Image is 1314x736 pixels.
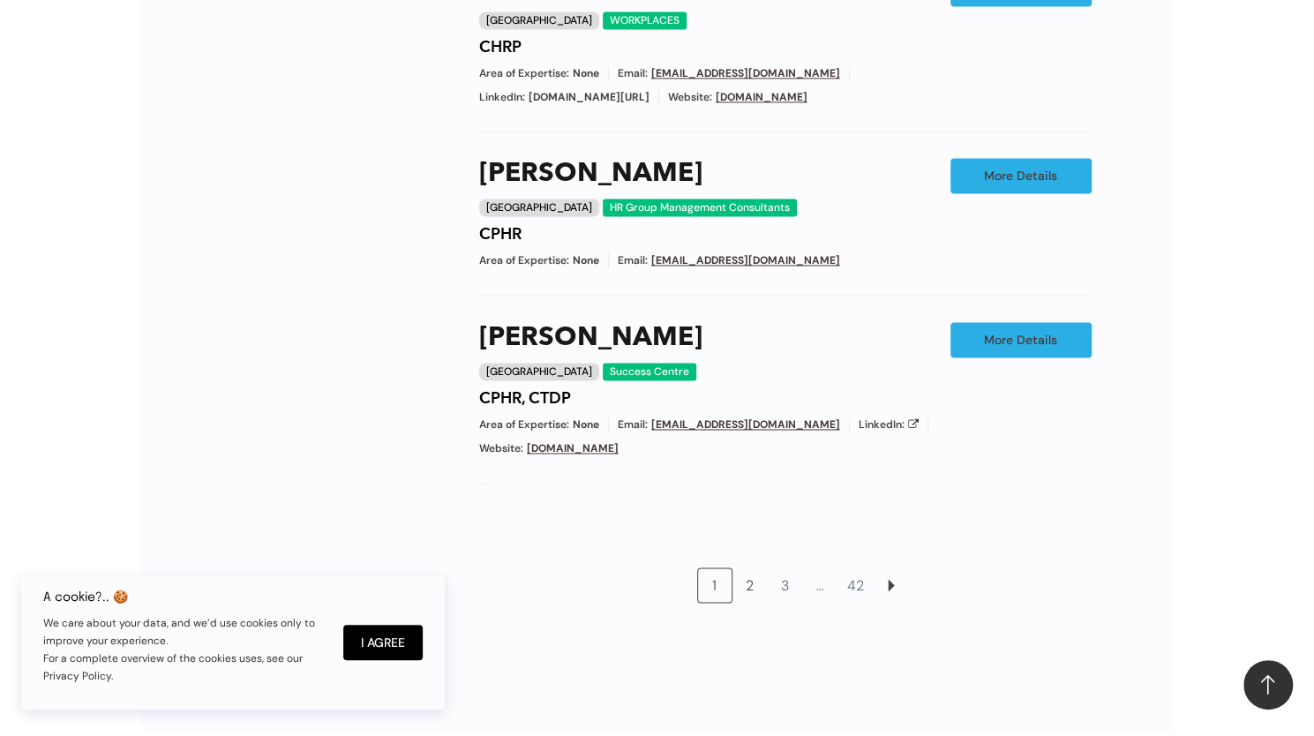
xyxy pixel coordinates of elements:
[698,568,732,602] a: 1
[43,590,326,604] h6: A cookie?.. 🍪
[479,322,702,354] a: [PERSON_NAME]
[769,568,802,602] a: 3
[573,253,599,268] span: None
[479,66,569,81] span: Area of Expertise:
[479,38,522,57] h4: CHRP
[529,90,649,105] span: [DOMAIN_NAME][URL]
[479,199,599,216] div: [GEOGRAPHIC_DATA]
[479,389,571,409] h4: CPHR, CTDP
[859,417,905,432] span: LinkedIn:
[479,253,569,268] span: Area of Expertise:
[668,90,712,105] span: Website:
[479,363,599,380] div: [GEOGRAPHIC_DATA]
[804,568,837,602] a: …
[573,417,599,432] span: None
[618,253,648,268] span: Email:
[651,417,840,432] a: [EMAIL_ADDRESS][DOMAIN_NAME]
[479,417,569,432] span: Area of Expertise:
[573,66,599,81] span: None
[479,158,702,190] a: [PERSON_NAME]
[651,66,840,80] a: [EMAIL_ADDRESS][DOMAIN_NAME]
[479,90,525,105] span: LinkedIn:
[479,441,523,456] span: Website:
[603,199,797,216] div: HR Group Management Consultants
[950,158,1092,193] a: More Details
[603,363,696,380] div: Success Centre
[43,614,326,685] p: We care about your data, and we’d use cookies only to improve your experience. For a complete ove...
[479,225,522,244] h4: CPHR
[716,90,807,104] a: [DOMAIN_NAME]
[950,322,1092,357] a: More Details
[618,66,648,81] span: Email:
[618,417,648,432] span: Email:
[651,253,840,267] a: [EMAIL_ADDRESS][DOMAIN_NAME]
[839,568,873,602] a: 42
[527,441,619,455] a: [DOMAIN_NAME]
[343,625,423,660] button: I Agree
[733,568,767,602] a: 2
[479,11,599,29] div: [GEOGRAPHIC_DATA]
[603,11,687,29] div: WORKPLACES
